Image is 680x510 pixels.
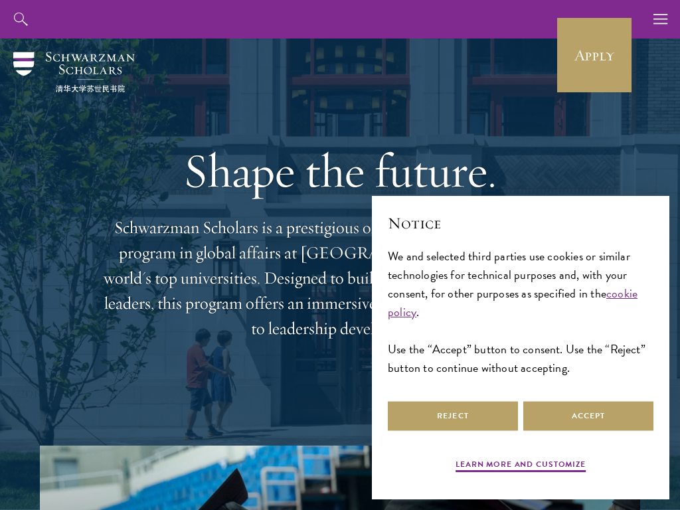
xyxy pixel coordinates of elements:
[557,18,632,92] a: Apply
[388,401,518,431] button: Reject
[101,143,579,199] h1: Shape the future.
[101,215,579,341] p: Schwarzman Scholars is a prestigious one-year, fully funded master’s program in global affairs at...
[388,247,653,378] div: We and selected third parties use cookies or similar technologies for technical purposes and, wit...
[388,284,637,321] a: cookie policy
[13,52,135,92] img: Schwarzman Scholars
[388,212,653,234] h2: Notice
[456,458,586,474] button: Learn more and customize
[523,401,653,431] button: Accept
